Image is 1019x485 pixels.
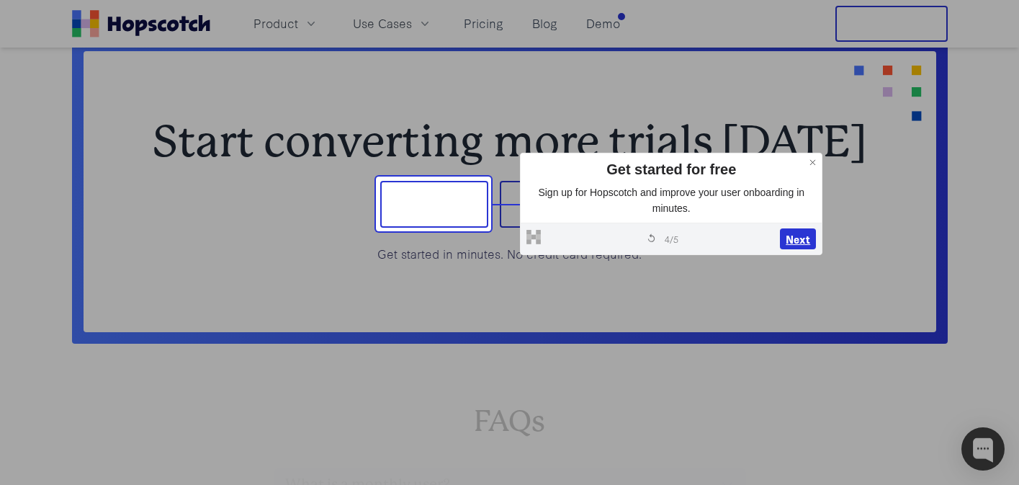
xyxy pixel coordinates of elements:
button: Free Trial [835,6,948,42]
button: Use Cases [344,12,441,35]
button: Sign up [380,181,488,228]
h2: FAQs [84,404,936,439]
button: Next [780,228,816,250]
span: Use Cases [353,14,412,32]
div: Get started for free [526,159,816,179]
h2: Start converting more trials [DATE] [130,120,890,164]
span: 4 / 5 [665,232,678,245]
a: Pricing [458,12,509,35]
a: Blog [526,12,563,35]
p: Sign up for Hopscotch and improve your user onboarding in minutes. [526,185,816,216]
button: Product [245,12,327,35]
span: Product [253,14,298,32]
a: Home [72,10,210,37]
a: Demo [580,12,626,35]
button: Book a demo [500,181,639,228]
p: Get started in minutes. No credit card required. [130,245,890,263]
